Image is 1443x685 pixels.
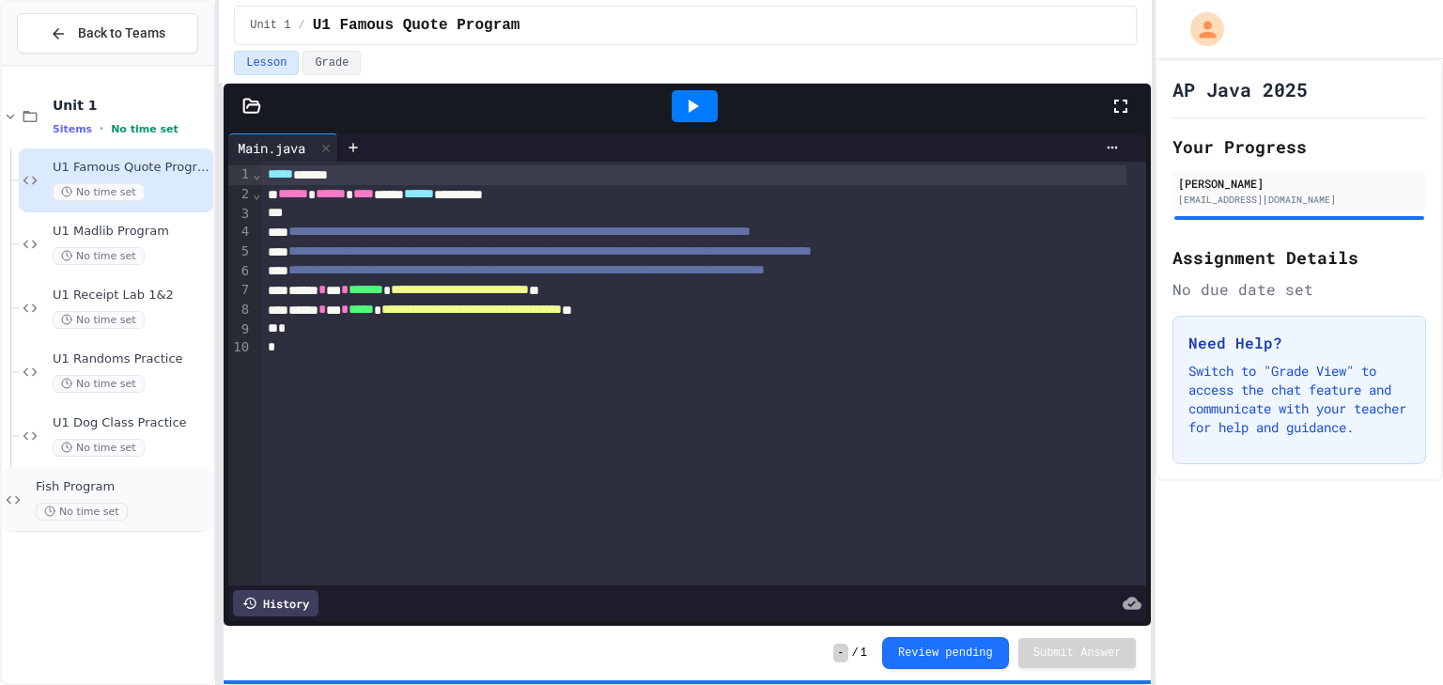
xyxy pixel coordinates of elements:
[53,160,209,176] span: U1 Famous Quote Program
[298,18,304,33] span: /
[861,646,867,661] span: 1
[111,123,178,135] span: No time set
[233,590,318,616] div: History
[228,205,252,224] div: 3
[1178,193,1420,207] div: [EMAIL_ADDRESS][DOMAIN_NAME]
[1172,76,1308,102] h1: AP Java 2025
[303,51,361,75] button: Grade
[228,242,252,262] div: 5
[228,185,252,205] div: 2
[228,133,338,162] div: Main.java
[882,637,1009,669] button: Review pending
[234,51,299,75] button: Lesson
[17,13,198,54] button: Back to Teams
[228,338,252,357] div: 10
[1188,362,1410,437] p: Switch to "Grade View" to access the chat feature and communicate with your teacher for help and ...
[852,646,859,661] span: /
[36,479,209,495] span: Fish Program
[1172,278,1426,301] div: No due date set
[53,439,145,457] span: No time set
[250,18,290,33] span: Unit 1
[1018,638,1137,668] button: Submit Answer
[53,247,145,265] span: No time set
[1171,8,1229,51] div: My Account
[53,375,145,393] span: No time set
[228,223,252,242] div: 4
[53,224,209,240] span: U1 Madlib Program
[228,138,315,158] div: Main.java
[228,320,252,339] div: 9
[252,186,261,201] span: Fold line
[53,123,92,135] span: 5 items
[228,301,252,320] div: 8
[833,644,847,662] span: -
[53,311,145,329] span: No time set
[53,288,209,304] span: U1 Receipt Lab 1&2
[1178,175,1420,192] div: [PERSON_NAME]
[1172,133,1426,160] h2: Your Progress
[1033,646,1122,661] span: Submit Answer
[100,121,103,136] span: •
[252,166,261,181] span: Fold line
[78,23,165,43] span: Back to Teams
[1172,244,1426,271] h2: Assignment Details
[228,281,252,301] div: 7
[53,351,209,367] span: U1 Randoms Practice
[228,165,252,185] div: 1
[313,14,520,37] span: U1 Famous Quote Program
[36,503,128,521] span: No time set
[1188,332,1410,354] h3: Need Help?
[53,415,209,431] span: U1 Dog Class Practice
[53,183,145,201] span: No time set
[228,262,252,282] div: 6
[53,97,209,114] span: Unit 1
